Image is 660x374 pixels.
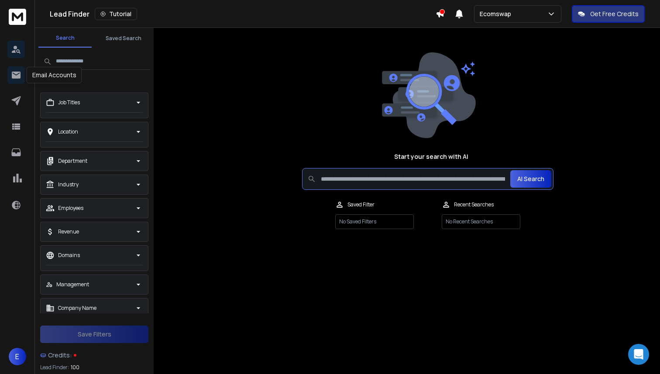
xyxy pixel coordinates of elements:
[58,205,83,212] p: Employees
[347,201,375,208] p: Saved Filter
[58,181,79,188] p: Industry
[58,228,79,235] p: Revenue
[56,281,89,288] p: Management
[9,348,26,365] button: E
[380,52,476,138] img: image
[58,158,87,165] p: Department
[510,170,551,188] button: AI Search
[480,10,515,18] p: Ecomswap
[442,214,520,229] p: No Recent Searches
[572,5,645,23] button: Get Free Credits
[335,214,414,229] p: No Saved Filters
[95,8,137,20] button: Tutorial
[27,67,82,83] div: Email Accounts
[97,30,150,47] button: Saved Search
[58,99,80,106] p: Job Titles
[38,29,92,48] button: Search
[40,347,148,364] a: Credits:
[454,201,494,208] p: Recent Searches
[58,305,96,312] p: Company Name
[48,351,72,360] span: Credits:
[590,10,639,18] p: Get Free Credits
[40,364,69,371] p: Lead Finder:
[71,364,79,371] span: 100
[394,152,468,161] h1: Start your search with AI
[58,128,78,135] p: Location
[58,252,80,259] p: Domains
[50,8,436,20] div: Lead Finder
[628,344,649,365] div: Open Intercom Messenger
